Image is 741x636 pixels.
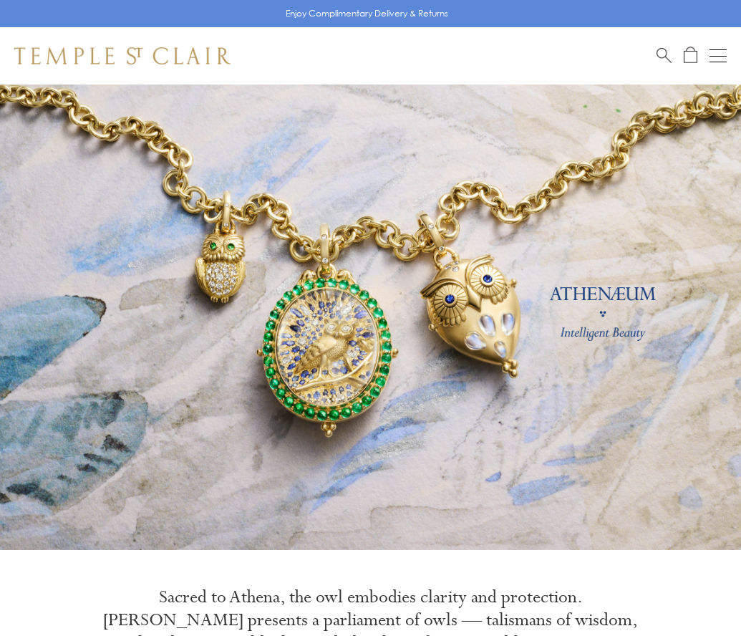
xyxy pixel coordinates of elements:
a: Search [657,47,672,64]
button: Open navigation [709,47,727,64]
img: Temple St. Clair [14,47,231,64]
p: Enjoy Complimentary Delivery & Returns [286,6,448,21]
a: Open Shopping Bag [684,47,697,64]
